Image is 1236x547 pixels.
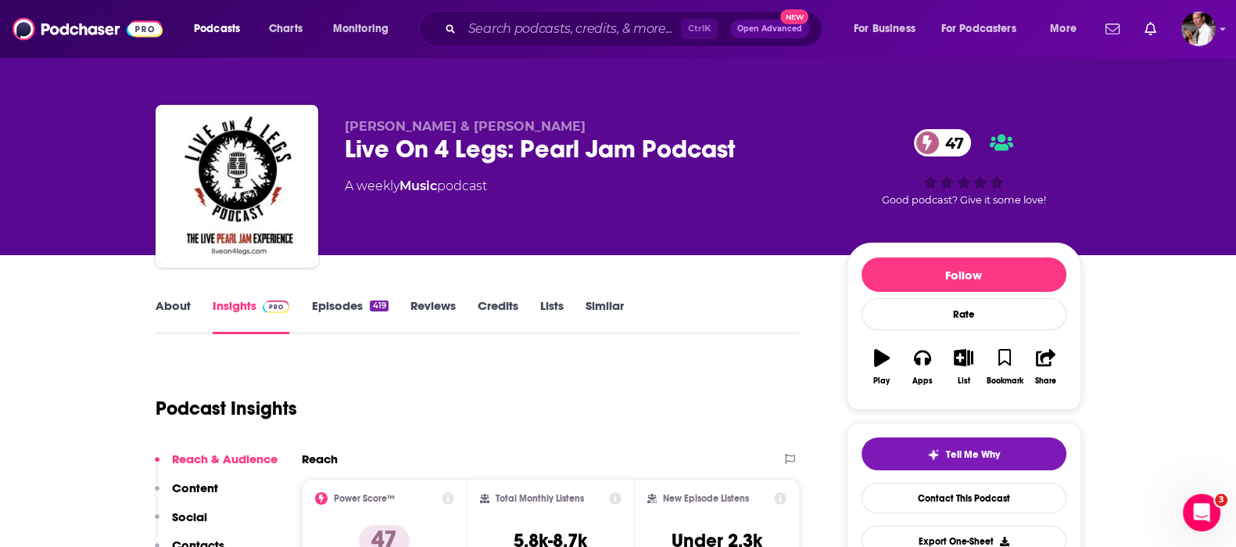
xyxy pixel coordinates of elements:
[334,493,395,504] h2: Power Score™
[1181,12,1216,46] button: Show profile menu
[333,18,389,40] span: Monitoring
[462,16,681,41] input: Search podcasts, credits, & more...
[156,397,297,420] h1: Podcast Insights
[345,177,487,196] div: A weekly podcast
[780,9,808,24] span: New
[1181,12,1216,46] span: Logged in as Quarto
[1035,376,1056,386] div: Share
[496,493,584,504] h2: Total Monthly Listens
[434,11,837,47] div: Search podcasts, credits, & more...
[902,339,943,395] button: Apps
[410,298,456,334] a: Reviews
[213,298,290,334] a: InsightsPodchaser Pro
[540,298,564,334] a: Lists
[681,19,718,39] span: Ctrl K
[862,257,1066,292] button: Follow
[958,376,970,386] div: List
[862,298,1066,330] div: Rate
[912,376,933,386] div: Apps
[854,18,915,40] span: For Business
[930,129,972,157] span: 47
[737,25,802,33] span: Open Advanced
[269,18,303,40] span: Charts
[155,509,207,538] button: Social
[862,437,1066,470] button: tell me why sparkleTell Me Why
[259,16,312,41] a: Charts
[1099,16,1126,42] a: Show notifications dropdown
[13,14,163,44] img: Podchaser - Follow, Share and Rate Podcasts
[986,376,1023,386] div: Bookmark
[943,339,983,395] button: List
[847,119,1081,216] div: 47Good podcast? Give it some love!
[1050,18,1077,40] span: More
[730,20,809,38] button: Open AdvancedNew
[862,339,902,395] button: Play
[1215,494,1227,506] span: 3
[927,448,940,461] img: tell me why sparkle
[882,194,1046,206] span: Good podcast? Give it some love!
[663,493,749,504] h2: New Episode Listens
[302,452,338,466] h2: Reach
[194,18,240,40] span: Podcasts
[399,178,437,193] a: Music
[183,16,260,41] button: open menu
[946,448,1000,461] span: Tell Me Why
[172,509,207,524] p: Social
[172,480,218,495] p: Content
[941,18,1016,40] span: For Podcasters
[873,376,890,386] div: Play
[345,119,586,134] span: [PERSON_NAME] & [PERSON_NAME]
[159,108,315,265] img: Live On 4 Legs: Pearl Jam Podcast
[1181,12,1216,46] img: User Profile
[1138,16,1163,42] a: Show notifications dropdown
[155,480,218,509] button: Content
[1039,16,1096,41] button: open menu
[478,298,518,334] a: Credits
[370,300,388,311] div: 419
[311,298,388,334] a: Episodes419
[156,298,191,334] a: About
[172,452,278,466] p: Reach & Audience
[862,483,1066,513] a: Contact This Podcast
[155,452,278,480] button: Reach & Audience
[586,298,624,334] a: Similar
[914,129,972,157] a: 47
[984,339,1025,395] button: Bookmark
[1183,494,1220,531] iframe: Intercom live chat
[322,16,409,41] button: open menu
[263,300,290,313] img: Podchaser Pro
[843,16,935,41] button: open menu
[931,16,1039,41] button: open menu
[1025,339,1066,395] button: Share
